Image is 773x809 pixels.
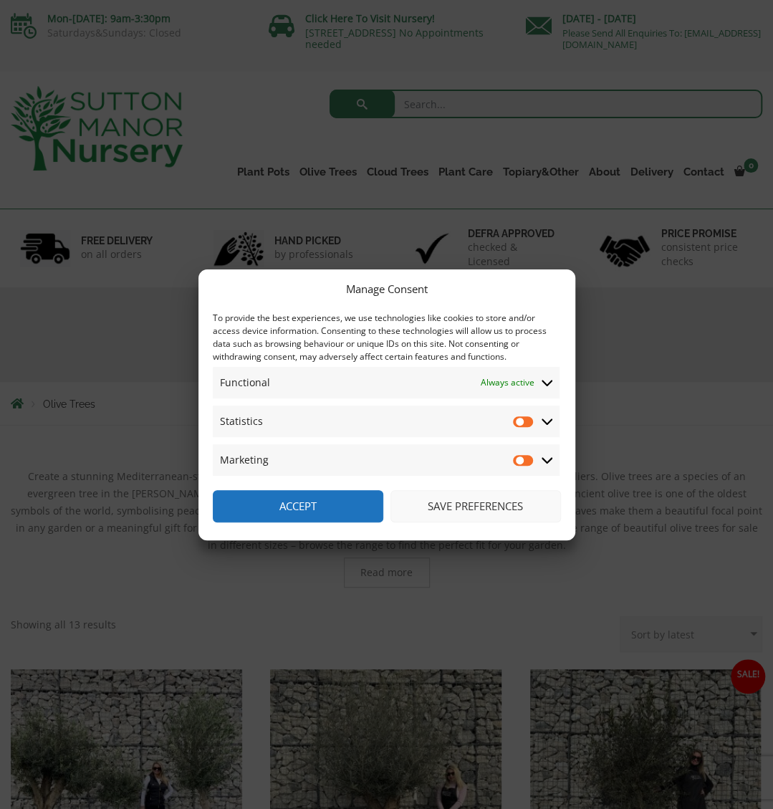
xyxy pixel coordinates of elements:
span: Always active [481,374,534,391]
summary: Functional Always active [213,367,560,398]
span: Statistics [220,413,263,430]
div: Manage Consent [346,280,428,297]
summary: Statistics [213,406,560,437]
span: Functional [220,374,270,391]
summary: Marketing [213,444,560,476]
span: Marketing [220,451,269,469]
div: To provide the best experiences, we use technologies like cookies to store and/or access device i... [213,312,560,363]
button: Save preferences [390,490,561,522]
button: Accept [213,490,383,522]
